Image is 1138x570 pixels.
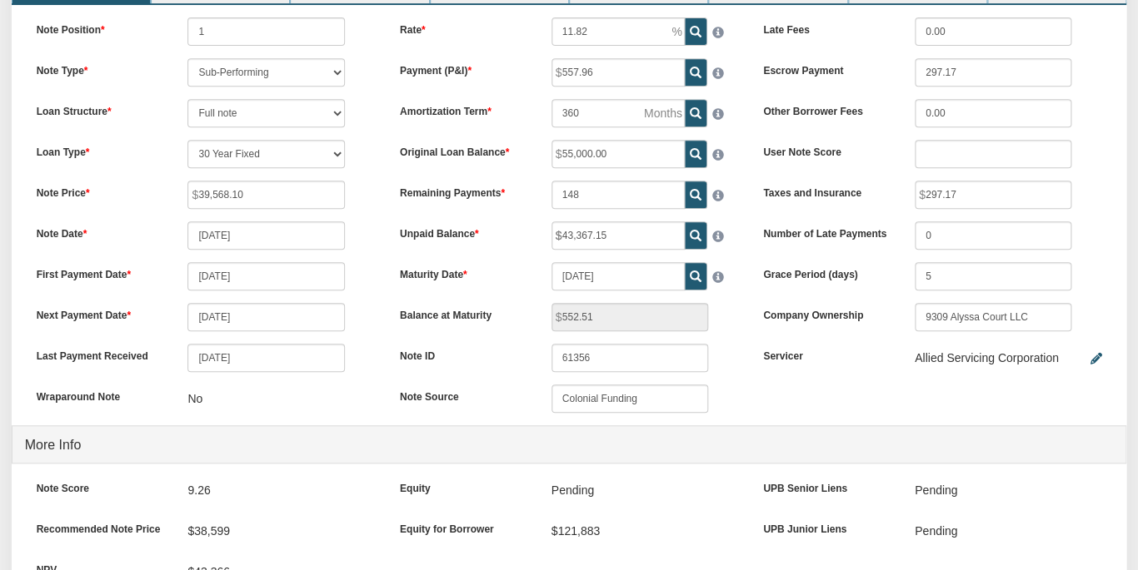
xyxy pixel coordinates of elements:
[751,344,902,364] label: Servicer
[751,140,902,160] label: User Note Score
[387,181,539,201] label: Remaining Payments
[24,384,176,404] label: Wraparound Note
[387,99,539,119] label: Amortization Term
[387,58,539,78] label: Payment (P&I)
[552,517,600,545] p: $121,883
[24,140,176,160] label: Loan Type
[187,344,344,372] input: MM/DD/YYYY
[24,221,176,241] label: Note Date
[552,17,685,46] input: This field can contain only numeric characters
[24,262,176,282] label: First Payment Date
[387,384,539,404] label: Note Source
[187,517,230,545] p: $38,599
[751,58,902,78] label: Escrow Payment
[751,99,902,119] label: Other Borrower Fees
[751,262,902,282] label: Grace Period (days)
[187,476,210,504] p: 9.26
[25,429,1114,461] h4: More Info
[24,181,176,201] label: Note Price
[24,476,176,496] label: Note Score
[915,476,957,504] p: Pending
[751,181,902,201] label: Taxes and Insurance
[915,344,1059,372] div: Allied Servicing Corporation
[187,303,344,331] input: MM/DD/YYYY
[751,221,902,241] label: Number of Late Payments
[552,476,594,504] p: Pending
[24,303,176,323] label: Next Payment Date
[387,17,539,37] label: Rate
[387,476,539,496] label: Equity
[387,517,539,537] label: Equity for Borrower
[24,344,176,364] label: Last Payment Received
[387,303,539,323] label: Balance at Maturity
[187,221,344,250] input: MM/DD/YYYY
[24,17,176,37] label: Note Position
[751,517,902,537] label: UPB Junior Liens
[187,262,344,290] input: MM/DD/YYYY
[751,303,902,323] label: Company Ownership
[187,384,202,413] p: No
[24,58,176,78] label: Note Type
[387,221,539,241] label: Unpaid Balance
[24,517,176,537] label: Recommended Note Price
[915,517,957,545] p: Pending
[751,17,902,37] label: Late Fees
[387,262,539,282] label: Maturity Date
[387,344,539,364] label: Note ID
[751,476,902,496] label: UPB Senior Liens
[387,140,539,160] label: Original Loan Balance
[552,262,685,290] input: MM/DD/YYYY
[24,99,176,119] label: Loan Structure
